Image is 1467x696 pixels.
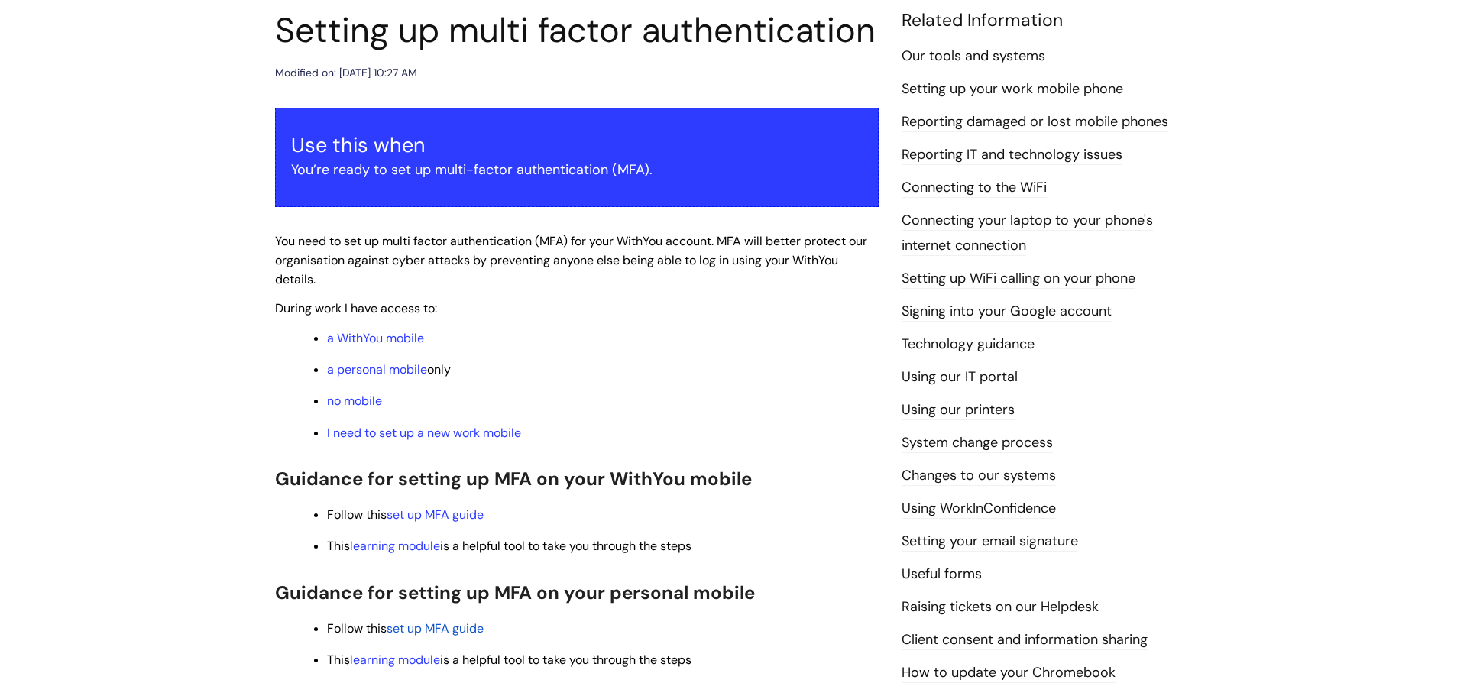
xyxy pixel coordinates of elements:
a: Our tools and systems [902,47,1045,66]
a: Signing into your Google account [902,302,1112,322]
h4: Related Information [902,10,1192,31]
a: How to update your Chromebook [902,663,1116,683]
span: During work I have access to: [275,300,437,316]
a: set up MFA guide [387,507,484,523]
a: Connecting your laptop to your phone's internet connection [902,211,1153,255]
a: Using our IT portal [902,367,1018,387]
p: You’re ready to set up multi-factor authentication (MFA). [291,157,863,182]
a: Technology guidance [902,335,1035,354]
a: Reporting IT and technology issues [902,145,1122,165]
h3: Use this when [291,133,863,157]
span: Follow this [327,620,387,636]
a: Using WorkInConfidence [902,499,1056,519]
span: Guidance for setting up MFA on your WithYou mobile [275,467,752,490]
div: Modified on: [DATE] 10:27 AM [275,63,417,83]
a: a WithYou mobile [327,330,424,346]
span: You need to set up multi factor authentication (MFA) for your WithYou account. MFA will better pr... [275,233,867,287]
a: Setting your email signature [902,532,1078,552]
span: only [327,361,451,377]
a: Using our printers [902,400,1015,420]
a: Changes to our systems [902,466,1056,486]
span: Follow this [327,507,484,523]
a: set up MFA guide [387,620,484,636]
a: Client consent and information sharing [902,630,1148,650]
a: Connecting to the WiFi [902,178,1047,198]
h1: Setting up multi factor authentication [275,10,879,51]
a: learning module [350,538,440,554]
a: System change process [902,433,1053,453]
span: This is a helpful tool to take you through the steps [327,652,691,668]
a: Setting up your work mobile phone [902,79,1123,99]
a: learning module [350,652,440,668]
a: Raising tickets on our Helpdesk [902,597,1099,617]
a: I need to set up a new work mobile [327,425,521,441]
span: This is a helpful tool to take you through the steps [327,538,691,554]
span: Guidance for setting up MFA on your personal mobile [275,581,755,604]
a: no mobile [327,393,382,409]
a: a personal mobile [327,361,427,377]
a: Setting up WiFi calling on your phone [902,269,1135,289]
a: Useful forms [902,565,982,584]
a: Reporting damaged or lost mobile phones [902,112,1168,132]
